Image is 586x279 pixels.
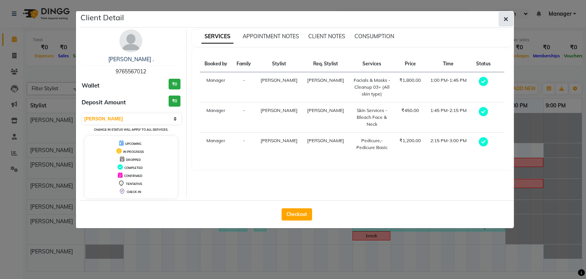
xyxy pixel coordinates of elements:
th: Family [232,56,256,72]
h3: ₹0 [169,96,180,107]
div: ₹1,200.00 [399,137,421,144]
span: TENTATIVE [126,182,142,186]
td: - [232,72,256,102]
div: Facials & Masks - Cleanup 03+ (All skin type) [353,77,390,97]
div: Pedicure,- Pedicure Basic [353,137,390,151]
img: avatar [119,29,142,52]
span: [PERSON_NAME] [261,77,298,83]
span: [PERSON_NAME] [307,77,344,83]
h5: Client Detail [80,12,124,23]
th: Time [426,56,472,72]
th: Stylist [256,56,303,72]
td: 2:15 PM-3:00 PM [426,133,472,156]
span: CHECK-IN [127,190,141,194]
span: CONSUMPTION [354,33,394,40]
span: COMPLETED [124,166,143,170]
span: [PERSON_NAME] [307,107,344,113]
a: [PERSON_NAME] . [108,56,154,63]
td: 1:45 PM-2:15 PM [426,102,472,133]
div: ₹1,800.00 [399,77,421,84]
th: Status [471,56,495,72]
span: CONFIRMED [124,174,142,178]
span: UPCOMING [125,142,142,146]
button: Checkout [282,208,312,221]
span: DROPPED [126,158,141,162]
span: SERVICES [201,30,233,44]
span: Wallet [82,81,100,90]
span: [PERSON_NAME] [307,138,344,143]
small: Change in status will apply to all services. [94,128,168,131]
span: [PERSON_NAME] [261,138,298,143]
th: Price [395,56,426,72]
div: Skin Services - Bleach Face & Neck [353,107,390,128]
span: Deposit Amount [82,98,126,107]
th: Services [349,56,395,72]
td: - [232,133,256,156]
div: ₹450.00 [399,107,421,114]
td: - [232,102,256,133]
span: IN PROGRESS [123,150,144,154]
span: CLIENT NOTES [308,33,345,40]
td: Manager [200,72,232,102]
td: 1:00 PM-1:45 PM [426,72,472,102]
th: Booked by [200,56,232,72]
td: Manager [200,102,232,133]
h3: ₹0 [169,79,180,90]
td: Manager [200,133,232,156]
span: [PERSON_NAME] [261,107,298,113]
th: Req. Stylist [302,56,349,72]
span: 9765567012 [116,68,146,75]
span: APPOINTMENT NOTES [243,33,299,40]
